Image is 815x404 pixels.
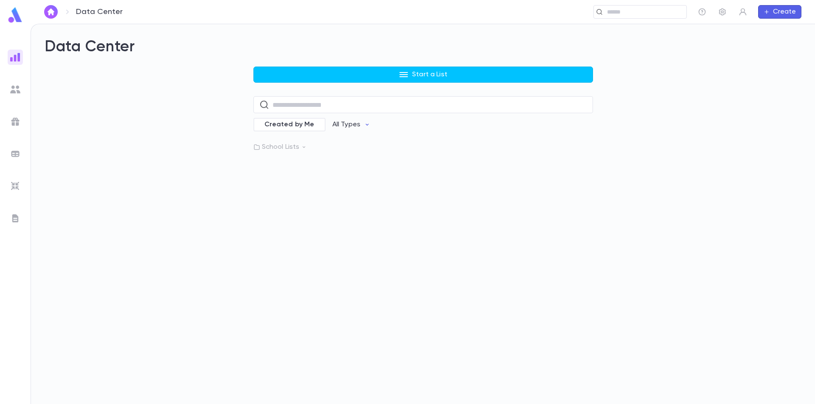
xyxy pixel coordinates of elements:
[46,8,56,15] img: home_white.a664292cf8c1dea59945f0da9f25487c.svg
[253,118,326,131] div: Created by Me
[10,149,20,159] img: batches_grey.339ca447c9d9533ef1741baa751efc33.svg
[326,117,377,133] button: All Types
[259,120,320,129] span: Created by Me
[7,7,24,23] img: logo
[10,84,20,95] img: students_grey.60c7aba0da46da39d6d829b817ac14fc.svg
[332,120,360,129] p: All Types
[412,70,447,79] p: Start a List
[76,7,123,17] p: Data Center
[10,52,20,62] img: reports_gradient.dbe2566a39951672bc459a78b45e2f92.svg
[10,117,20,127] img: campaigns_grey.99e729a5f7ee94e3726e6486bddda8f1.svg
[758,5,801,19] button: Create
[253,143,593,151] p: School Lists
[10,213,20,223] img: letters_grey.7941b92b52307dd3b8a917253454ce1c.svg
[253,67,593,83] button: Start a List
[10,181,20,191] img: imports_grey.530a8a0e642e233f2baf0ef88e8c9fcb.svg
[45,38,801,56] h2: Data Center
